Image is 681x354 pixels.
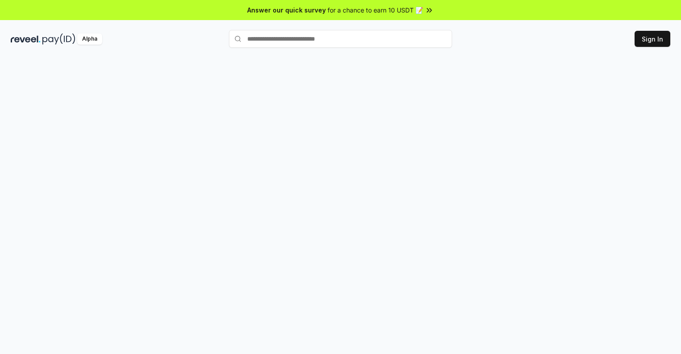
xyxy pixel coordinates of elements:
[328,5,423,15] span: for a chance to earn 10 USDT 📝
[247,5,326,15] span: Answer our quick survey
[11,33,41,45] img: reveel_dark
[42,33,75,45] img: pay_id
[77,33,102,45] div: Alpha
[635,31,670,47] button: Sign In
